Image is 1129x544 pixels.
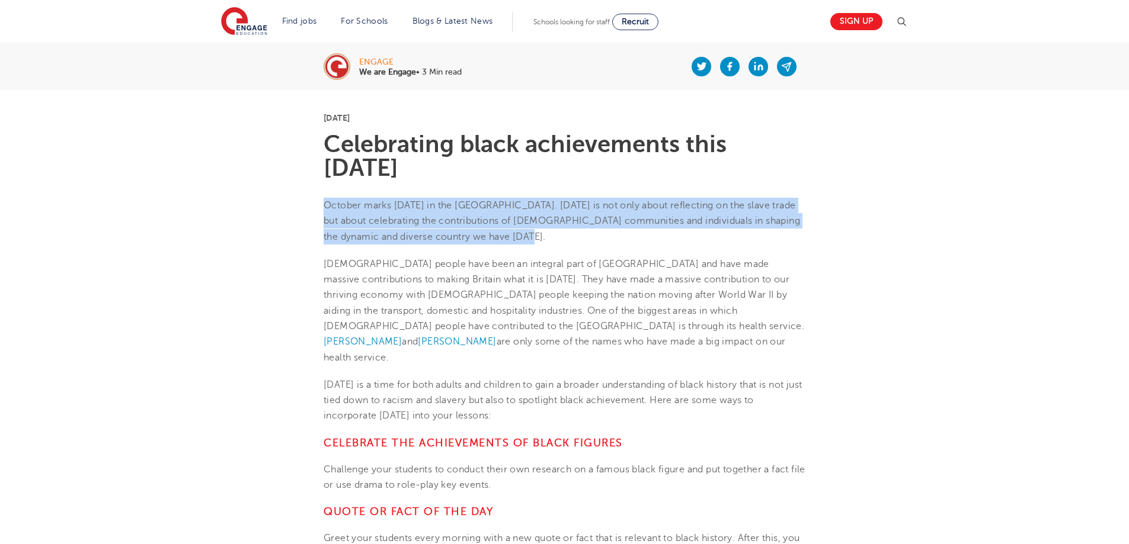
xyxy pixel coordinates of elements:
[830,13,882,30] a: Sign up
[324,114,805,122] p: [DATE]
[533,18,610,26] span: Schools looking for staff
[418,336,496,347] a: [PERSON_NAME]
[324,259,804,331] span: [DEMOGRAPHIC_DATA] people have been an integral part of [GEOGRAPHIC_DATA] and have made massive c...
[324,336,402,347] a: [PERSON_NAME]
[402,336,418,347] span: and
[359,68,462,76] p: • 3 Min read
[324,437,623,449] strong: Celebrate the achievements of black figures
[324,506,493,517] strong: Quote or fact of the day
[359,67,416,76] b: We are Engage
[324,464,805,490] span: Challenge your students to conduct their own research on a famous black figure and put together a...
[221,7,267,37] img: Engage Education
[324,200,800,242] span: October marks [DATE] in the [GEOGRAPHIC_DATA]. [DATE] is not only about reflecting on the slave t...
[622,17,649,26] span: Recruit
[359,58,462,66] div: engage
[324,379,802,421] span: [DATE] is a time for both adults and children to gain a broader understanding of black history th...
[282,17,317,25] a: Find jobs
[412,17,493,25] a: Blogs & Latest News
[324,336,786,362] span: are only some of the names who have made a big impact on our health service.
[612,14,658,30] a: Recruit
[324,133,805,180] h1: Celebrating black achievements this [DATE]
[341,17,388,25] a: For Schools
